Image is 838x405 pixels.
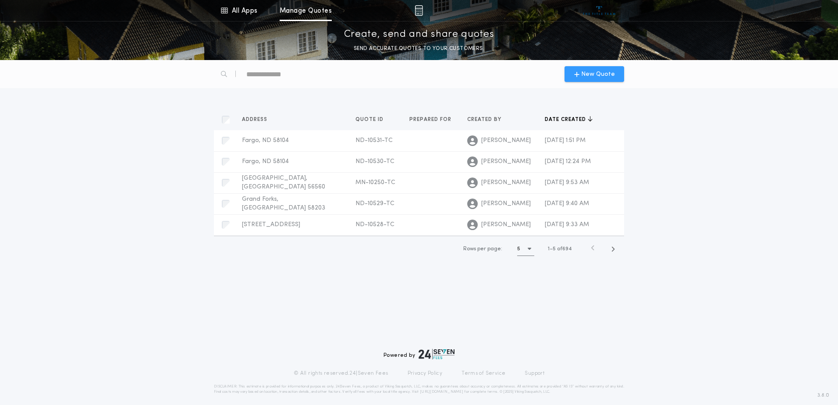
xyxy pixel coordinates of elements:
span: Fargo, ND 58104 [242,137,289,144]
a: Terms of Service [462,370,505,377]
span: ND-10528-TC [355,221,394,228]
span: [PERSON_NAME] [481,178,531,187]
button: New Quote [565,66,624,82]
span: [STREET_ADDRESS] [242,221,300,228]
button: Created by [467,115,508,124]
img: logo [419,349,455,359]
button: Address [242,115,274,124]
img: img [415,5,423,16]
span: ND-10530-TC [355,158,394,165]
span: MN-10250-TC [355,179,395,186]
a: Privacy Policy [408,370,443,377]
span: [DATE] 12:24 PM [545,158,591,165]
span: [PERSON_NAME] [481,220,531,229]
button: 5 [517,242,534,256]
span: Address [242,116,269,123]
span: of 694 [557,245,572,253]
p: DISCLAIMER: This estimate is provided for informational purposes only. 24|Seven Fees, a product o... [214,384,624,394]
span: 5 [553,246,556,252]
a: [URL][DOMAIN_NAME] [420,390,463,394]
span: [PERSON_NAME] [481,157,531,166]
span: [DATE] 9:40 AM [545,200,589,207]
span: 1 [548,246,550,252]
span: [PERSON_NAME] [481,136,531,145]
span: ND-10531-TC [355,137,393,144]
span: Fargo, ND 58104 [242,158,289,165]
span: New Quote [581,70,615,79]
span: [GEOGRAPHIC_DATA], [GEOGRAPHIC_DATA] 56560 [242,175,325,190]
span: [DATE] 9:33 AM [545,221,589,228]
span: Grand Forks, [GEOGRAPHIC_DATA] 58203 [242,196,325,211]
p: © All rights reserved. 24|Seven Fees [294,370,388,377]
button: Date created [545,115,593,124]
span: 3.8.0 [817,391,829,399]
span: Rows per page: [463,246,502,252]
span: Created by [467,116,503,123]
span: ND-10529-TC [355,200,394,207]
button: Quote ID [355,115,390,124]
a: Support [525,370,544,377]
p: SEND ACCURATE QUOTES TO YOUR CUSTOMERS. [354,44,484,53]
span: Prepared for [409,116,453,123]
span: [DATE] 1:51 PM [545,137,586,144]
div: Powered by [383,349,455,359]
img: vs-icon [583,6,616,15]
span: [DATE] 9:53 AM [545,179,589,186]
span: Date created [545,116,588,123]
h1: 5 [517,245,520,253]
span: Quote ID [355,116,385,123]
p: Create, send and share quotes [344,28,494,42]
span: [PERSON_NAME] [481,199,531,208]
